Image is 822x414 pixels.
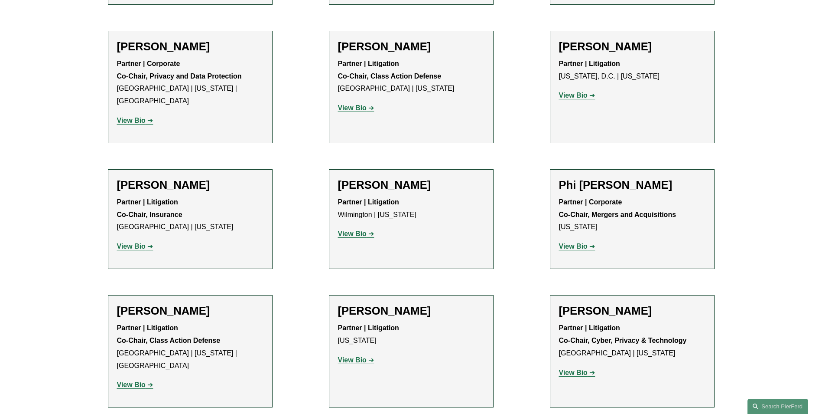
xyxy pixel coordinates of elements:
a: View Bio [559,369,595,376]
p: [GEOGRAPHIC_DATA] | [US_STATE] | [GEOGRAPHIC_DATA] [117,322,263,372]
strong: View Bio [117,117,146,124]
h2: [PERSON_NAME] [338,178,484,192]
strong: View Bio [559,369,588,376]
p: Wilmington | [US_STATE] [338,196,484,221]
h2: [PERSON_NAME] [338,40,484,53]
strong: Partner | Litigation Co-Chair, Class Action Defense [117,324,221,344]
strong: View Bio [117,243,146,250]
h2: [PERSON_NAME] [117,40,263,53]
a: View Bio [559,243,595,250]
a: View Bio [117,381,153,388]
strong: View Bio [117,381,146,388]
strong: View Bio [559,243,588,250]
h2: [PERSON_NAME] [117,304,263,318]
h2: Phi [PERSON_NAME] [559,178,705,192]
h2: [PERSON_NAME] [559,304,705,318]
a: View Bio [338,230,374,237]
p: [GEOGRAPHIC_DATA] | [US_STATE] [117,196,263,233]
p: [US_STATE] [559,196,705,233]
a: View Bio [117,117,153,124]
strong: Partner | Litigation [338,198,399,206]
strong: View Bio [559,92,588,99]
p: [US_STATE] [338,322,484,347]
h2: [PERSON_NAME] [117,178,263,192]
strong: View Bio [338,356,367,364]
strong: Co-Chair, Insurance [117,211,182,218]
strong: View Bio [338,104,367,112]
p: [GEOGRAPHIC_DATA] | [US_STATE] | [GEOGRAPHIC_DATA] [117,58,263,108]
a: View Bio [117,243,153,250]
strong: Partner | Corporate [559,198,622,206]
strong: Partner | Litigation [559,60,620,67]
a: View Bio [338,104,374,112]
p: [GEOGRAPHIC_DATA] | [US_STATE] [559,322,705,359]
strong: Partner | Corporate Co-Chair, Privacy and Data Protection [117,60,242,80]
a: View Bio [338,356,374,364]
a: View Bio [559,92,595,99]
strong: Partner | Litigation [117,198,178,206]
h2: [PERSON_NAME] [559,40,705,53]
p: [US_STATE], D.C. | [US_STATE] [559,58,705,83]
h2: [PERSON_NAME] [338,304,484,318]
strong: View Bio [338,230,367,237]
a: Search this site [747,399,808,414]
strong: Partner | Litigation [338,324,399,332]
strong: Partner | Litigation Co-Chair, Class Action Defense [338,60,442,80]
p: [GEOGRAPHIC_DATA] | [US_STATE] [338,58,484,95]
strong: Co-Chair, Mergers and Acquisitions [559,211,676,218]
strong: Partner | Litigation Co-Chair, Cyber, Privacy & Technology [559,324,687,344]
